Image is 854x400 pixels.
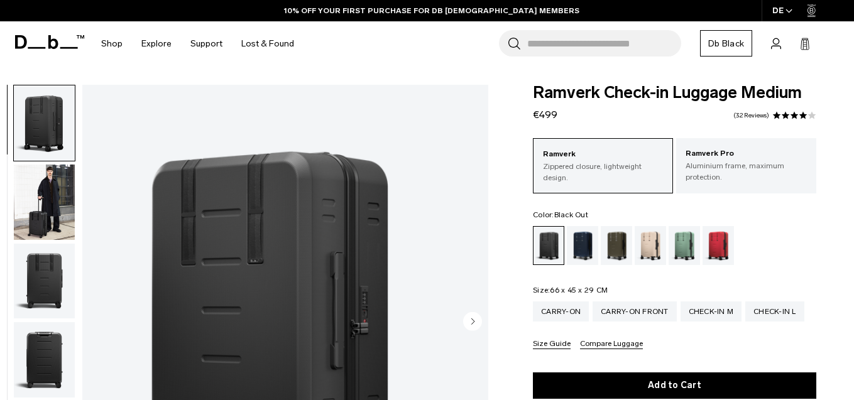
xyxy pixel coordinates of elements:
button: Ramverk Check-in Luggage Medium Black Out [13,164,75,241]
p: Ramverk Pro [686,148,807,160]
img: Ramverk Check-in Luggage Medium Black Out [14,322,75,397]
button: Add to Cart [533,372,816,399]
legend: Size: [533,286,608,294]
legend: Color: [533,211,588,219]
a: Forest Green [601,226,632,265]
a: Blue Hour [567,226,598,265]
a: Check-in M [681,301,742,322]
img: Ramverk Check-in Luggage Medium Black Out [14,165,75,240]
button: Ramverk Check-in Luggage Medium Black Out [13,322,75,398]
a: Explore [141,21,172,66]
a: Black Out [533,226,564,265]
p: Ramverk [543,148,663,161]
a: Check-in L [745,301,804,322]
a: 10% OFF YOUR FIRST PURCHASE FOR DB [DEMOGRAPHIC_DATA] MEMBERS [284,5,579,16]
a: 32 reviews [733,112,769,119]
a: Green Ray [669,226,700,265]
p: Zippered closure, lightweight design. [543,161,663,183]
span: €499 [533,109,557,121]
button: Ramverk Check-in Luggage Medium Black Out [13,243,75,320]
span: Ramverk Check-in Luggage Medium [533,85,816,101]
button: Ramverk Check-in Luggage Medium Black Out [13,85,75,161]
a: Support [190,21,222,66]
a: Fogbow Beige [635,226,666,265]
p: Aluminium frame, maximum protection. [686,160,807,183]
a: Db Black [700,30,752,57]
img: Ramverk Check-in Luggage Medium Black Out [14,85,75,161]
a: Carry-on [533,301,589,322]
a: Lost & Found [241,21,294,66]
span: Black Out [554,210,588,219]
span: 66 x 45 x 29 CM [550,286,608,295]
button: Size Guide [533,340,571,349]
a: Carry-on Front [593,301,677,322]
button: Next slide [463,311,482,333]
nav: Main Navigation [92,21,304,66]
a: Shop [101,21,123,66]
a: Sprite Lightning Red [703,226,734,265]
button: Compare Luggage [580,340,643,349]
img: Ramverk Check-in Luggage Medium Black Out [14,244,75,319]
a: Ramverk Pro Aluminium frame, maximum protection. [676,138,816,192]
